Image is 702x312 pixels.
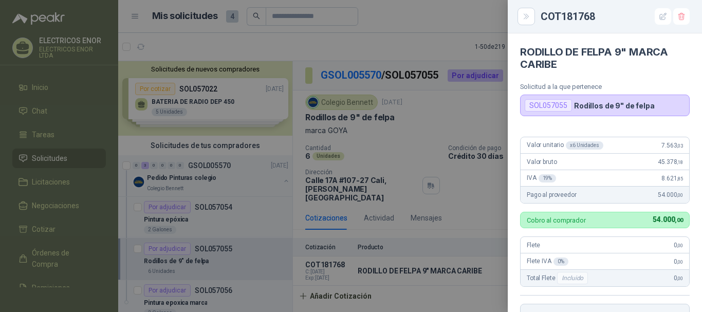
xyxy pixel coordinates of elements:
span: 54.000 [658,191,683,198]
span: ,00 [677,276,683,281]
p: Rodillos de 9" de felpa [574,101,655,110]
span: 8.621 [661,175,683,182]
div: COT181768 [541,8,690,25]
span: Pago al proveedor [527,191,577,198]
span: ,03 [677,143,683,149]
div: SOL057055 [525,99,572,112]
span: 0 [674,242,683,249]
span: ,18 [677,159,683,165]
button: Close [520,10,532,23]
span: ,00 [675,217,683,224]
span: 7.563 [661,142,683,149]
div: 19 % [539,174,557,182]
span: 45.378 [658,158,683,166]
span: IVA [527,174,556,182]
span: Valor bruto [527,158,557,166]
span: ,85 [677,176,683,181]
p: Cobro al comprador [527,217,586,224]
div: x 6 Unidades [566,141,603,150]
span: Flete [527,242,540,249]
div: 0 % [553,258,568,266]
span: Flete IVA [527,258,568,266]
span: Total Flete [527,272,590,284]
span: Valor unitario [527,141,603,150]
span: ,00 [677,259,683,265]
span: 0 [674,274,683,282]
span: 54.000 [653,215,683,224]
h4: RODILLO DE FELPA 9" MARCA CARIBE [520,46,690,70]
div: Incluido [557,272,588,284]
span: 0 [674,258,683,265]
span: ,00 [677,243,683,248]
span: ,00 [677,192,683,198]
p: Solicitud a la que pertenece [520,83,690,90]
